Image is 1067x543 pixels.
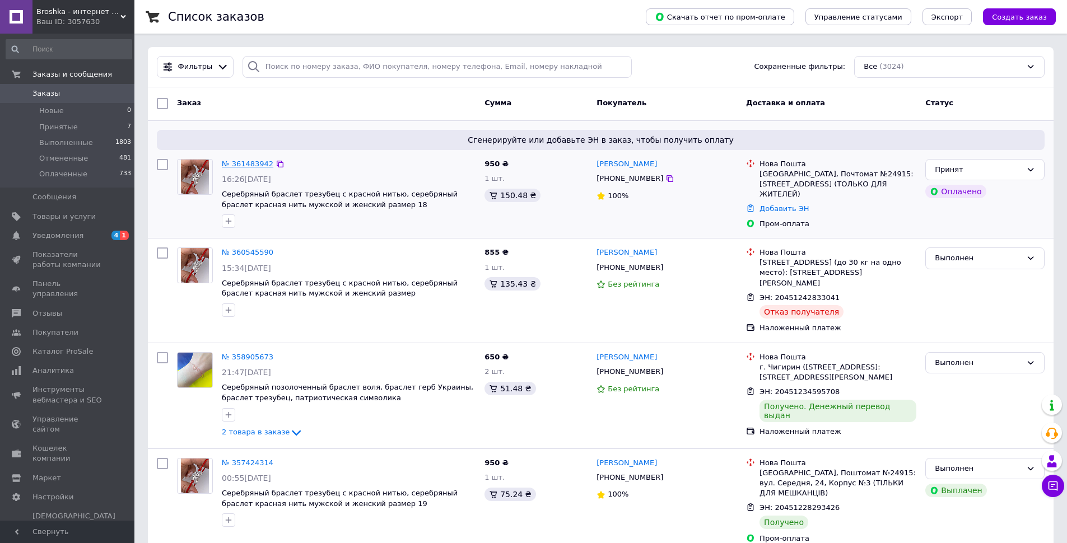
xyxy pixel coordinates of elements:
[608,490,628,498] span: 100%
[814,13,902,21] span: Управление статусами
[864,62,877,72] span: Все
[177,352,213,388] a: Фото товару
[119,169,131,179] span: 733
[222,474,271,483] span: 00:55[DATE]
[760,503,840,512] span: ЭН: 20451228293426
[222,264,271,273] span: 15:34[DATE]
[168,10,264,24] h1: Список заказов
[484,367,505,376] span: 2 шт.
[39,122,78,132] span: Принятые
[760,427,916,437] div: Наложенный платеж
[32,414,104,434] span: Управление сайтом
[597,99,646,107] span: Покупатель
[161,134,1040,146] span: Сгенерируйте или добавьте ЭН в заказ, чтобы получить оплату
[178,62,213,72] span: Фильтры
[39,153,88,163] span: Отмененные
[39,138,93,148] span: Выполненные
[646,8,794,25] button: Скачать отчет по пром-оплате
[222,353,273,361] a: № 358905673
[177,247,213,283] a: Фото товару
[222,368,271,377] span: 21:47[DATE]
[222,458,273,467] a: № 357424314
[222,248,273,256] a: № 360545590
[925,185,986,198] div: Оплачено
[760,458,916,468] div: Нова Пошта
[111,231,120,240] span: 4
[760,219,916,229] div: Пром-оплата
[32,385,104,405] span: Инструменты вебмастера и SEO
[484,458,509,467] span: 950 ₴
[746,99,825,107] span: Доставка и оплата
[608,385,659,393] span: Без рейтинга
[222,175,271,184] span: 16:26[DATE]
[484,160,509,168] span: 950 ₴
[32,327,78,338] span: Покупатели
[760,247,916,258] div: Нова Пошта
[655,12,785,22] span: Скачать отчет по пром-оплате
[222,279,458,298] a: Серебряный браслет трезубец с красной нитью, серебряный браслет красная нить мужской и женский ра...
[177,159,213,195] a: Фото товару
[484,99,511,107] span: Сумма
[32,366,74,376] span: Аналитика
[760,387,840,396] span: ЭН: 20451234595708
[484,248,509,256] span: 855 ₴
[120,231,129,240] span: 1
[36,7,120,17] span: Broshka - интернет магазин украшений
[127,106,131,116] span: 0
[484,382,535,395] div: 51.48 ₴
[925,99,953,107] span: Статус
[32,192,76,202] span: Сообщения
[222,190,458,209] a: Серебряный браслет трезубец с красной нитью, серебряный браслет красная нить мужской и женский ра...
[608,191,628,200] span: 100%
[32,212,96,222] span: Товары и услуги
[760,204,809,213] a: Добавить ЭН
[222,489,458,508] a: Серебряный браслет трезубец с красной нитью, серебряный браслет красная нить мужской и женский ра...
[760,159,916,169] div: Нова Пошта
[879,62,903,71] span: (3024)
[222,383,473,402] a: Серебряный позолоченный браслет воля, браслет герб Украины, браслет трезубец, патриотическая симв...
[181,458,209,493] img: Фото товару
[760,352,916,362] div: Нова Пошта
[32,250,104,270] span: Показатели работы компании
[935,463,1022,475] div: Выполнен
[484,189,541,202] div: 150.48 ₴
[181,160,209,194] img: Фото товару
[39,106,64,116] span: Новые
[992,13,1047,21] span: Создать заказ
[925,484,986,497] div: Выплачен
[805,8,911,25] button: Управление статусами
[243,56,632,78] input: Поиск по номеру заказа, ФИО покупателя, номеру телефона, Email, номеру накладной
[177,99,201,107] span: Заказ
[760,362,916,382] div: г. Чигирин ([STREET_ADDRESS]: [STREET_ADDRESS][PERSON_NAME]
[760,169,916,200] div: [GEOGRAPHIC_DATA], Почтомат №24915: [STREET_ADDRESS] (ТОЛЬКО ДЛЯ ЖИТЕЛЕЙ)
[222,428,290,436] span: 2 товара в заказе
[127,122,131,132] span: 7
[32,347,93,357] span: Каталог ProSale
[594,260,665,275] div: [PHONE_NUMBER]
[935,357,1022,369] div: Выполнен
[594,470,665,485] div: [PHONE_NUMBER]
[760,516,808,529] div: Получено
[597,247,657,258] a: [PERSON_NAME]
[115,138,131,148] span: 1803
[6,39,132,59] input: Поиск
[972,12,1056,21] a: Создать заказ
[608,280,659,288] span: Без рейтинга
[32,88,60,99] span: Заказы
[484,174,505,182] span: 1 шт.
[32,308,62,319] span: Отзывы
[32,279,104,299] span: Панель управления
[754,62,845,72] span: Сохраненные фильтры:
[922,8,972,25] button: Экспорт
[760,323,916,333] div: Наложенный платеж
[32,231,83,241] span: Уведомления
[181,248,209,283] img: Фото товару
[935,164,1022,176] div: Принят
[760,293,840,302] span: ЭН: 20451242833041
[597,159,657,170] a: [PERSON_NAME]
[484,488,535,501] div: 75.24 ₴
[594,171,665,186] div: [PHONE_NUMBER]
